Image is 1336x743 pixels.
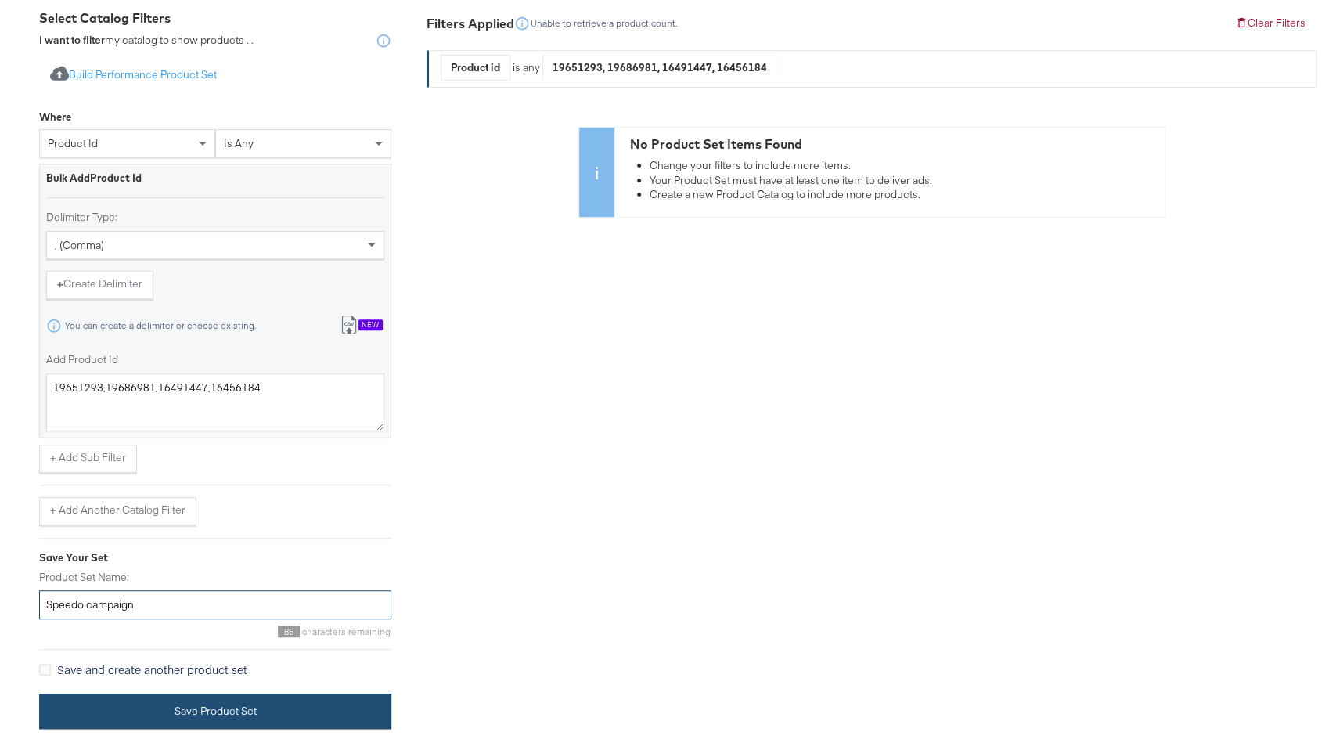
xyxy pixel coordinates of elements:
div: Select Catalog Filters [39,9,391,27]
span: product id [48,136,98,150]
div: New [358,319,383,330]
div: Product id [441,56,510,80]
button: New [329,312,394,341]
li: Create a new Product Catalog to include more products. [650,187,1157,202]
span: is any [224,136,254,150]
textarea: 19651293,19686981,16491447,16456184 [46,373,384,431]
button: +Create Delimiter [46,271,153,299]
div: 19651293, 19686981, 16491447, 16456184 [543,56,776,79]
input: Give your set a descriptive name [39,590,391,619]
div: You can create a delimiter or choose existing. [64,320,257,331]
li: Change your filters to include more items. [650,158,1157,173]
span: , (comma) [55,238,104,252]
div: Where [39,110,71,124]
button: + Add Another Catalog Filter [39,497,196,525]
div: characters remaining [39,626,391,637]
label: Product Set Name: [39,570,391,585]
div: Filters Applied [427,15,514,33]
strong: + [57,276,63,291]
button: Save Product Set [39,694,391,729]
label: Delimiter Type: [46,210,384,225]
span: Save and create another product set [57,662,247,677]
div: No Product Set Items Found [630,135,1157,153]
div: Unable to retrieve a product count. [530,18,678,29]
div: my catalog to show products ... [39,33,254,49]
div: is any [510,60,542,75]
strong: I want to filter [39,33,105,47]
div: Save Your Set [39,550,391,565]
label: Add Product Id [46,352,384,367]
span: 85 [278,626,300,637]
div: Bulk Add Product Id [46,171,384,186]
button: Clear Filters [1224,9,1316,38]
button: + Add Sub Filter [39,445,137,473]
li: Your Product Set must have at least one item to deliver ads. [650,173,1157,188]
button: Build Performance Product Set [39,61,228,90]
